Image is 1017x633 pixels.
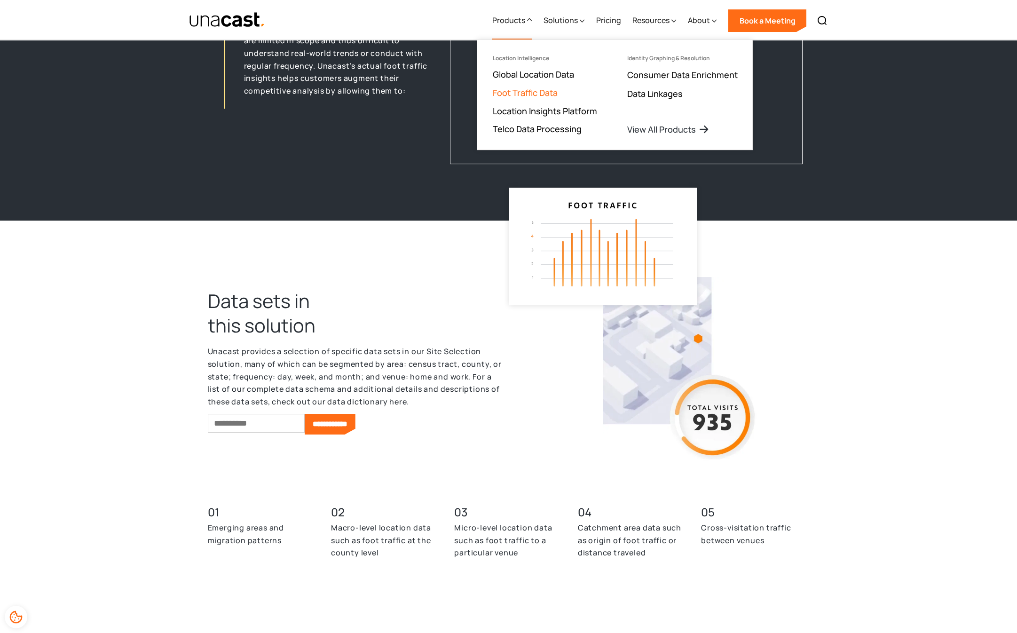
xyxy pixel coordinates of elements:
[208,289,509,338] h2: Data sets in this solution
[687,1,717,40] div: About
[817,15,828,26] img: Search icon
[627,69,737,80] a: Consumer Data Enrichment
[208,522,316,546] p: Emerging areas and migration patterns
[5,606,27,628] div: Cookie Preferences
[454,506,562,518] h3: 03
[627,124,710,135] a: View All Products
[454,522,562,559] p: Micro-level location data such as foot traffic to a particular venue
[189,12,266,28] a: home
[492,15,525,26] div: Products
[492,1,532,40] div: Products
[543,15,577,26] div: Solutions
[627,88,682,99] a: Data Linkages
[728,9,806,32] a: Book a Meeting
[477,40,753,150] nav: Products
[331,522,439,559] p: Macro-level location data such as foot traffic at the county level
[687,15,710,26] div: About
[543,1,584,40] div: Solutions
[208,345,509,408] p: Unacast provides a selection of specific data sets in our Site Selection solution, many of which ...
[244,9,431,97] p: Understanding your business’s positioning typically involves sample-based methods that are limite...
[492,105,597,117] a: Location Insights Platform
[578,506,686,518] h3: 04
[492,87,557,98] a: Foot Traffic Data
[701,522,809,546] p: Cross-visitation traffic between venues
[492,55,549,62] div: Location Intelligence
[627,55,710,62] div: Identity Graphing & Resolution
[632,15,669,26] div: Resources
[492,69,574,80] a: Global Location Data
[208,506,316,518] h3: 01
[603,277,761,465] img: Total visits map
[520,193,686,294] img: Foot Traffic graph
[596,1,621,40] a: Pricing
[492,123,581,135] a: Telco Data Processing
[331,506,439,518] h3: 02
[701,506,809,518] h3: 05
[578,522,686,559] p: Catchment area data such as origin of foot traffic or distance traveled
[189,12,266,28] img: Unacast text logo
[632,1,676,40] div: Resources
